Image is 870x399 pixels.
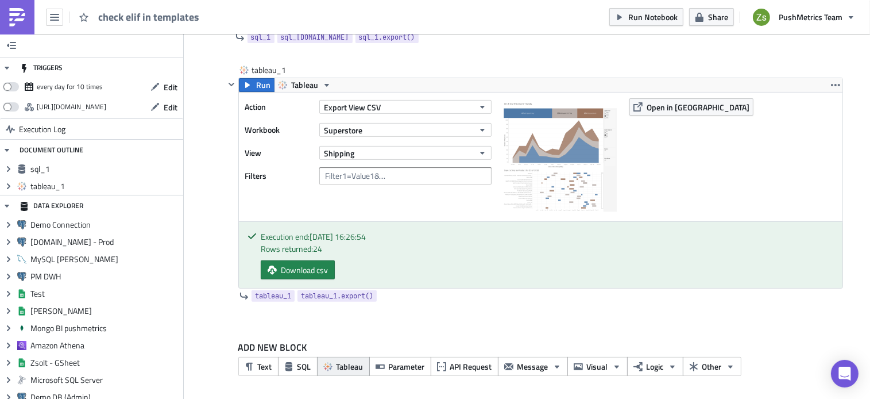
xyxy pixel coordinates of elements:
span: tableau_1 [252,64,297,76]
button: Text [238,357,279,376]
span: Superstore [324,124,362,136]
label: ADD NEW BLOCK [238,340,843,354]
button: Export View CSV [319,100,492,114]
span: Download csv [281,264,328,276]
button: Edit [145,98,183,116]
label: Action [245,98,314,116]
span: Amazon Athena [30,340,180,351]
span: Export View CSV [324,101,381,113]
div: https://pushmetrics.io/api/v1/report/zBL2KpelKY/webhook?token=09804e81ff1a4251a76a35e4b1446dfd [37,98,106,116]
span: Other [702,360,722,373]
span: sql_[DOMAIN_NAME] [281,32,349,43]
button: Shipping [319,146,492,160]
span: [PERSON_NAME] [30,306,180,316]
input: Filter1=Value1&... [319,167,492,185]
button: SQL [278,357,318,376]
button: Other [683,357,741,376]
a: Download csv [261,260,335,279]
span: sql_1 [251,32,271,43]
button: Run Notebook [609,8,683,26]
button: Tableau [274,78,335,92]
span: sql_1 [30,164,180,174]
span: Run [256,78,270,92]
span: Microsoft SQL Server [30,375,180,385]
button: Open in [GEOGRAPHIC_DATA] [629,98,753,116]
label: Filters [245,167,314,185]
button: Visual [567,357,628,376]
span: MySQL [PERSON_NAME] [30,254,180,264]
a: sql_[DOMAIN_NAME] [277,32,353,43]
span: tableau_1 [255,290,291,302]
span: Tableau [291,78,318,92]
span: Parameter [389,360,425,373]
span: Edit [164,101,177,113]
a: sql_1.export() [355,32,419,43]
span: Execution Log [19,119,65,140]
span: tableau_1 [30,181,180,191]
span: PushMetrics Team [779,11,842,23]
div: Execution end: [DATE] 16:26:54 [261,231,834,243]
span: SQL [297,360,311,373]
div: DOCUMENT OUTLINE [20,140,83,160]
div: TRIGGERS [20,57,63,78]
button: Parameter [369,357,431,376]
span: check elif in templates [98,10,200,24]
span: Message [517,360,548,373]
div: every day for 10 times [37,78,103,95]
img: View Image [503,98,618,213]
span: API Request [450,360,492,373]
a: tableau_1.export() [297,290,377,302]
span: tableau_1.export() [301,290,373,302]
span: Demo Connection [30,220,180,230]
button: Edit [145,78,183,96]
span: Tableau [337,360,364,373]
span: Open in [GEOGRAPHIC_DATA] [647,101,749,113]
span: Test [30,289,180,299]
div: DATA EXPLORER [20,195,83,216]
span: [DOMAIN_NAME] - Prod [30,237,180,247]
button: Run [239,78,274,92]
span: Logic [647,360,664,373]
img: PushMetrics [8,8,26,26]
span: sql_1.export() [359,32,415,43]
span: Visual [587,360,608,373]
span: Zsolt - GSheet [30,358,180,368]
button: Share [689,8,734,26]
label: View [245,144,314,162]
button: Tableau [317,357,370,376]
span: Run Notebook [628,11,678,23]
label: Workbook [245,121,314,139]
img: Avatar [752,7,771,27]
button: API Request [431,357,498,376]
a: tableau_1 [252,290,295,302]
span: Share [708,11,728,23]
span: Edit [164,81,177,93]
button: Superstore [319,123,492,137]
div: Rows returned: 24 [261,243,834,255]
span: Shipping [324,147,354,159]
span: Mongo BI pushmetrics [30,323,180,333]
button: PushMetrics Team [746,5,861,30]
span: PM DWH [30,271,180,282]
span: Text [258,360,272,373]
button: Message [498,357,568,376]
a: sql_1 [248,32,274,43]
div: Open Intercom Messenger [831,360,859,388]
button: Logic [627,357,683,376]
button: Hide content [225,78,238,91]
